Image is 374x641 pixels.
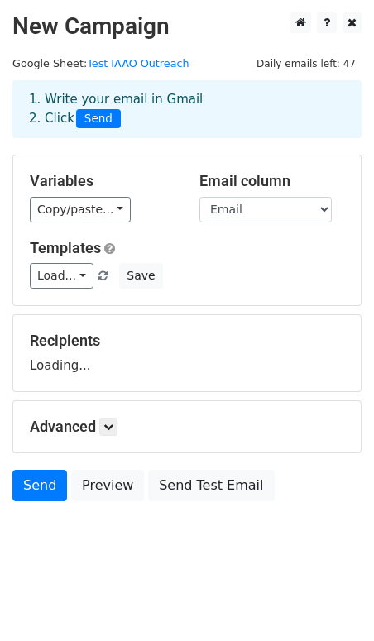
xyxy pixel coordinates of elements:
[30,172,175,190] h5: Variables
[30,418,344,436] h5: Advanced
[251,55,362,73] span: Daily emails left: 47
[30,197,131,222] a: Copy/paste...
[119,263,162,289] button: Save
[30,263,93,289] a: Load...
[30,332,344,375] div: Loading...
[71,470,144,501] a: Preview
[251,57,362,69] a: Daily emails left: 47
[12,12,362,41] h2: New Campaign
[87,57,189,69] a: Test IAAO Outreach
[17,90,357,128] div: 1. Write your email in Gmail 2. Click
[30,332,344,350] h5: Recipients
[148,470,274,501] a: Send Test Email
[12,470,67,501] a: Send
[76,109,121,129] span: Send
[30,239,101,256] a: Templates
[12,57,189,69] small: Google Sheet:
[199,172,344,190] h5: Email column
